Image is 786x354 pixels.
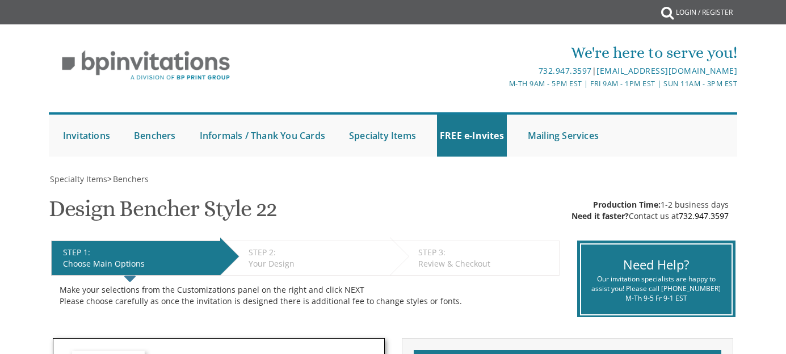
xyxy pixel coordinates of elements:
[596,65,737,76] a: [EMAIL_ADDRESS][DOMAIN_NAME]
[346,115,419,157] a: Specialty Items
[60,115,113,157] a: Invitations
[49,174,107,184] a: Specialty Items
[197,115,328,157] a: Informals / Thank You Cards
[63,258,215,269] div: Choose Main Options
[418,247,553,258] div: STEP 3:
[107,174,149,184] span: >
[113,174,149,184] span: Benchers
[571,210,629,221] span: Need it faster?
[593,199,661,210] span: Production Time:
[437,115,507,157] a: FREE e-Invites
[49,196,277,230] h1: Design Bencher Style 22
[539,65,592,76] a: 732.947.3597
[131,115,179,157] a: Benchers
[571,199,729,222] div: 1-2 business days Contact us at
[249,258,384,269] div: Your Design
[63,247,215,258] div: STEP 1:
[249,247,384,258] div: STEP 2:
[279,64,737,78] div: |
[50,174,107,184] span: Specialty Items
[590,256,723,273] div: Need Help?
[279,78,737,90] div: M-Th 9am - 5pm EST | Fri 9am - 1pm EST | Sun 11am - 3pm EST
[112,174,149,184] a: Benchers
[679,210,729,221] a: 732.947.3597
[525,115,602,157] a: Mailing Services
[49,42,243,89] img: BP Invitation Loft
[590,274,723,303] div: Our invitation specialists are happy to assist you! Please call [PHONE_NUMBER] M-Th 9-5 Fr 9-1 EST
[60,284,551,307] div: Make your selections from the Customizations panel on the right and click NEXT Please choose care...
[418,258,553,269] div: Review & Checkout
[279,41,737,64] div: We're here to serve you!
